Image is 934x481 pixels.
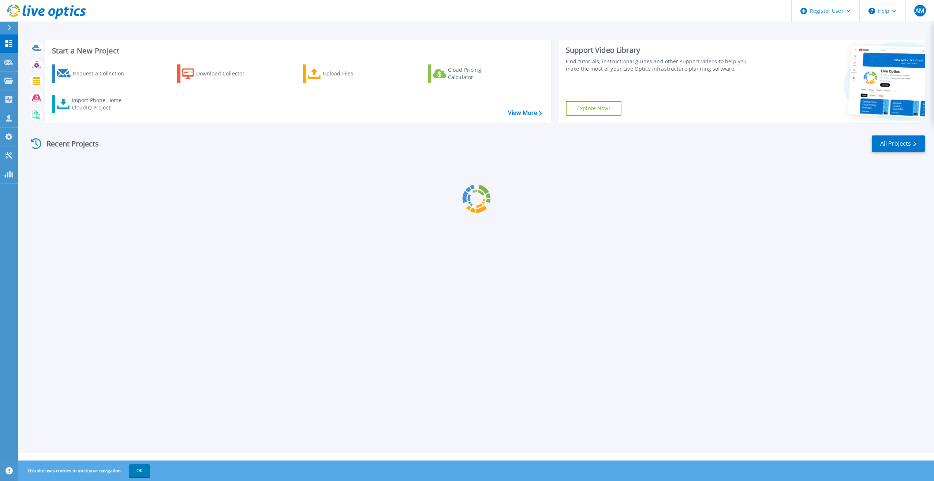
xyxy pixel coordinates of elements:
[196,66,255,81] div: Download Collector
[428,64,509,83] a: Cloud Pricing Calculator
[303,64,384,83] a: Upload Files
[872,135,925,152] a: All Projects
[177,64,259,83] a: Download Collector
[566,101,621,116] a: Explore Now!
[28,135,109,153] div: Recent Projects
[448,66,507,81] div: Cloud Pricing Calculator
[52,64,134,83] a: Request a Collection
[508,109,542,116] a: View More
[129,464,150,477] button: OK
[566,45,755,55] div: Support Video Library
[915,8,924,14] span: AM
[73,66,131,81] div: Request a Collection
[566,58,755,72] div: Find tutorials, instructional guides and other support videos to help you make the most of your L...
[323,66,381,81] div: Upload Files
[20,464,150,477] span: This site uses cookies to track your navigation.
[52,47,542,55] h3: Start a New Project
[72,97,129,111] div: Import Phone Home CloudIQ Project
